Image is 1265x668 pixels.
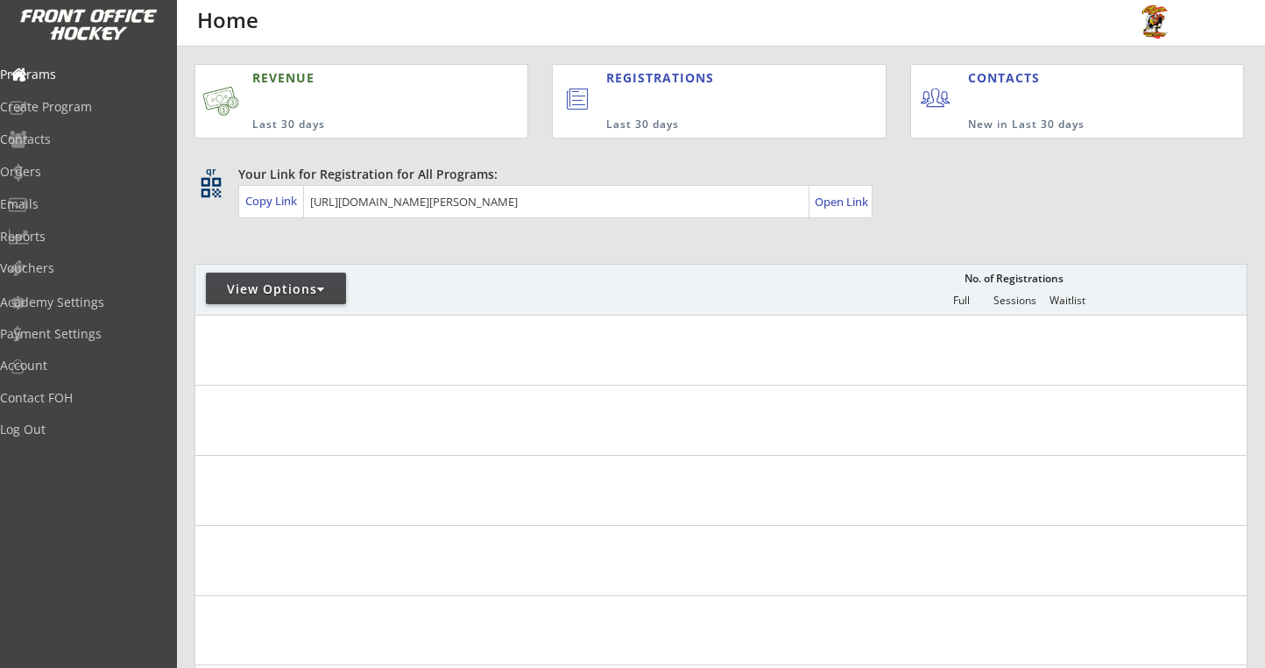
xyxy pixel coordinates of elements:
[959,273,1068,285] div: No. of Registrations
[252,69,447,87] div: REVENUE
[206,281,346,298] div: View Options
[968,117,1163,132] div: New in Last 30 days
[198,174,224,201] button: qr_code
[935,295,987,307] div: Full
[200,166,221,177] div: qr
[815,195,870,210] div: Open Link
[606,117,814,132] div: Last 30 days
[1041,295,1093,307] div: Waitlist
[238,166,1193,183] div: Your Link for Registration for All Programs:
[245,193,300,209] div: Copy Link
[968,69,1048,87] div: CONTACTS
[988,295,1041,307] div: Sessions
[815,189,870,214] a: Open Link
[252,117,447,132] div: Last 30 days
[606,69,808,87] div: REGISTRATIONS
